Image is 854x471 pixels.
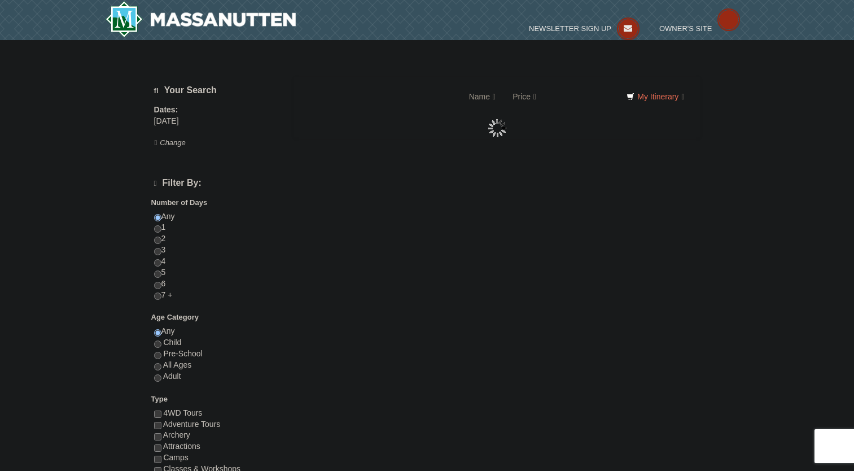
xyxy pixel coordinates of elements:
[154,105,178,114] strong: Dates:
[163,360,192,369] span: All Ages
[163,338,181,347] span: Child
[154,85,280,96] h5: Your Search
[659,24,712,33] span: Owner's Site
[154,178,280,189] h4: Filter By:
[619,88,691,105] a: My Itinerary
[154,137,186,149] button: Change
[154,326,280,393] div: Any
[163,453,188,462] span: Camps
[163,430,190,439] span: Archery
[154,211,280,312] div: Any 1 2 3 4 5 6 7 +
[106,1,296,37] img: Massanutten Resort Logo
[151,198,208,207] strong: Number of Days
[529,24,611,33] span: Newsletter Sign Up
[163,372,181,381] span: Adult
[461,85,504,108] a: Name
[154,116,280,127] div: [DATE]
[529,24,640,33] a: Newsletter Sign Up
[163,408,202,417] span: 4WD Tours
[659,24,741,33] a: Owner's Site
[163,420,221,429] span: Adventure Tours
[488,119,506,137] img: wait gif
[106,1,296,37] a: Massanutten Resort
[504,85,545,108] a: Price
[163,349,202,358] span: Pre-School
[151,395,168,403] strong: Type
[163,442,200,451] span: Attractions
[151,313,199,321] strong: Age Category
